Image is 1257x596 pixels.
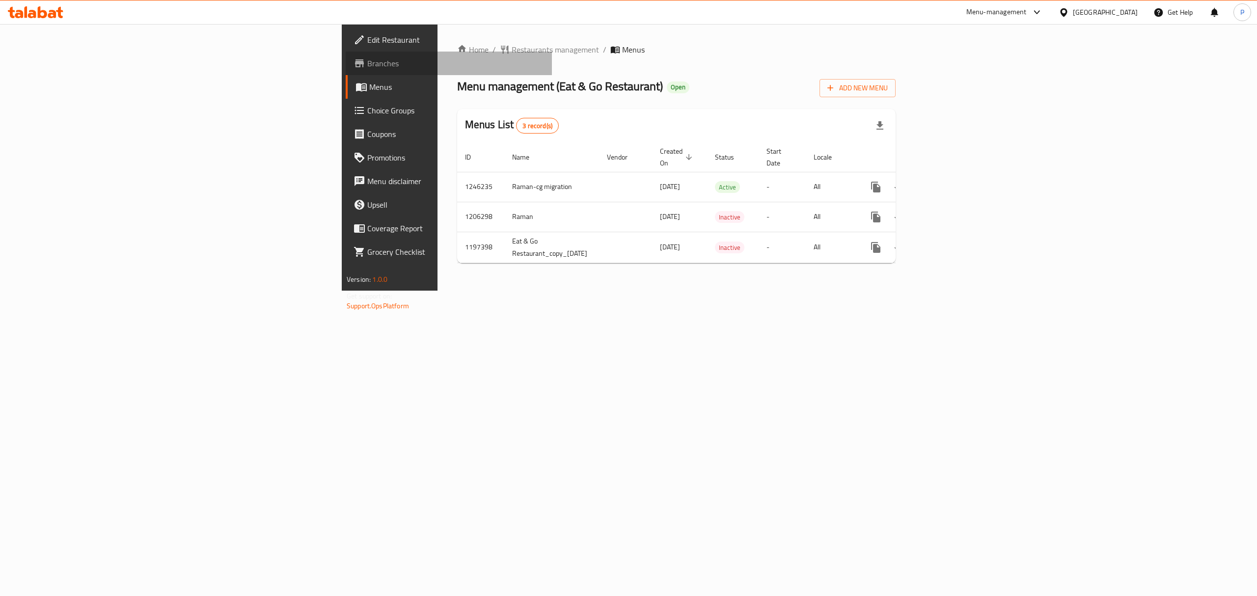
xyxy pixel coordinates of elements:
[367,199,544,211] span: Upsell
[1240,7,1244,18] span: P
[347,299,409,312] a: Support.OpsPlatform
[367,152,544,163] span: Promotions
[715,242,744,253] span: Inactive
[856,142,966,172] th: Actions
[759,232,806,263] td: -
[346,146,552,169] a: Promotions
[667,83,689,91] span: Open
[715,211,744,223] div: Inactive
[715,182,740,193] span: Active
[888,175,911,199] button: Change Status
[660,241,680,253] span: [DATE]
[667,81,689,93] div: Open
[603,44,606,55] li: /
[660,210,680,223] span: [DATE]
[369,81,544,93] span: Menus
[347,290,392,302] span: Get support on:
[868,114,892,137] div: Export file
[660,145,695,169] span: Created On
[517,121,558,131] span: 3 record(s)
[864,175,888,199] button: more
[457,142,966,263] table: enhanced table
[372,273,387,286] span: 1.0.0
[1073,7,1138,18] div: [GEOGRAPHIC_DATA]
[346,52,552,75] a: Branches
[346,99,552,122] a: Choice Groups
[888,236,911,259] button: Change Status
[367,105,544,116] span: Choice Groups
[346,169,552,193] a: Menu disclaimer
[346,75,552,99] a: Menus
[516,118,559,134] div: Total records count
[465,117,559,134] h2: Menus List
[759,202,806,232] td: -
[715,212,744,223] span: Inactive
[465,151,484,163] span: ID
[766,145,794,169] span: Start Date
[966,6,1027,18] div: Menu-management
[347,273,371,286] span: Version:
[715,151,747,163] span: Status
[367,246,544,258] span: Grocery Checklist
[346,122,552,146] a: Coupons
[820,79,896,97] button: Add New Menu
[367,34,544,46] span: Edit Restaurant
[512,44,599,55] span: Restaurants management
[367,128,544,140] span: Coupons
[346,28,552,52] a: Edit Restaurant
[607,151,640,163] span: Vendor
[346,193,552,217] a: Upsell
[715,181,740,193] div: Active
[864,205,888,229] button: more
[367,175,544,187] span: Menu disclaimer
[660,180,680,193] span: [DATE]
[512,151,542,163] span: Name
[346,240,552,264] a: Grocery Checklist
[864,236,888,259] button: more
[457,75,663,97] span: Menu management ( Eat & Go Restaurant )
[806,172,856,202] td: All
[827,82,888,94] span: Add New Menu
[457,44,896,55] nav: breadcrumb
[759,172,806,202] td: -
[622,44,645,55] span: Menus
[814,151,845,163] span: Locale
[806,232,856,263] td: All
[367,222,544,234] span: Coverage Report
[806,202,856,232] td: All
[367,57,544,69] span: Branches
[346,217,552,240] a: Coverage Report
